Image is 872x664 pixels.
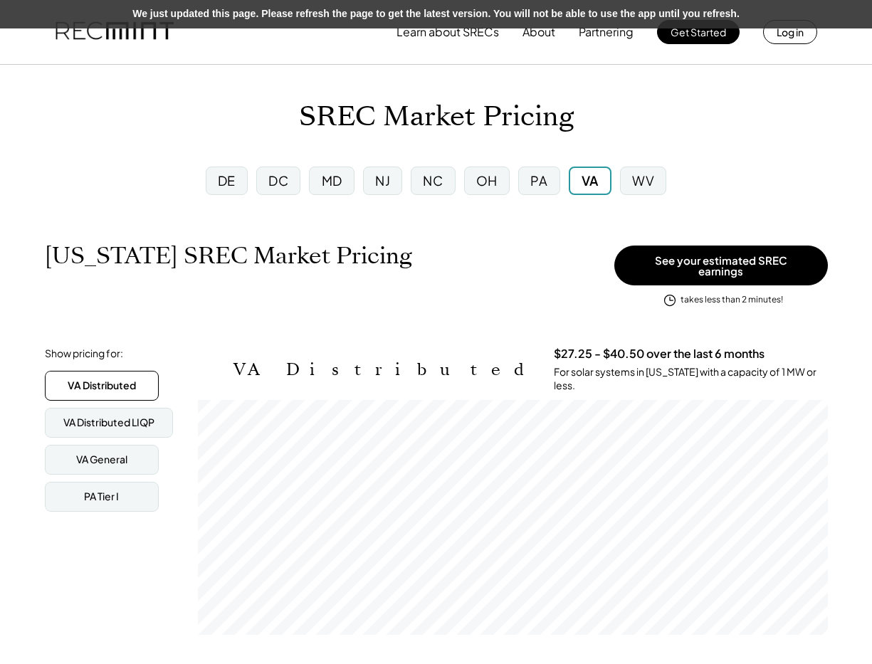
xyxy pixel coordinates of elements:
div: Show pricing for: [45,347,123,361]
div: VA Distributed [68,379,136,393]
div: DE [218,172,236,189]
div: OH [476,172,498,189]
div: PA Tier I [84,490,119,504]
div: VA [582,172,599,189]
h3: $27.25 - $40.50 over the last 6 months [554,347,765,362]
h1: SREC Market Pricing [299,100,574,134]
div: For solar systems in [US_STATE] with a capacity of 1 MW or less. [554,365,828,393]
div: VA General [76,453,127,467]
img: recmint-logotype%403x.png [56,8,174,56]
div: WV [632,172,654,189]
h2: VA Distributed [233,359,532,380]
button: Partnering [579,18,634,46]
button: Get Started [657,20,740,44]
button: Log in [763,20,817,44]
div: takes less than 2 minutes! [681,294,783,306]
h1: [US_STATE] SREC Market Pricing [45,242,412,270]
div: DC [268,172,288,189]
div: NJ [375,172,390,189]
div: PA [530,172,547,189]
div: NC [423,172,443,189]
button: Learn about SRECs [396,18,499,46]
button: About [522,18,555,46]
div: MD [322,172,342,189]
div: VA Distributed LIQP [63,416,154,430]
button: See your estimated SREC earnings [614,246,828,285]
